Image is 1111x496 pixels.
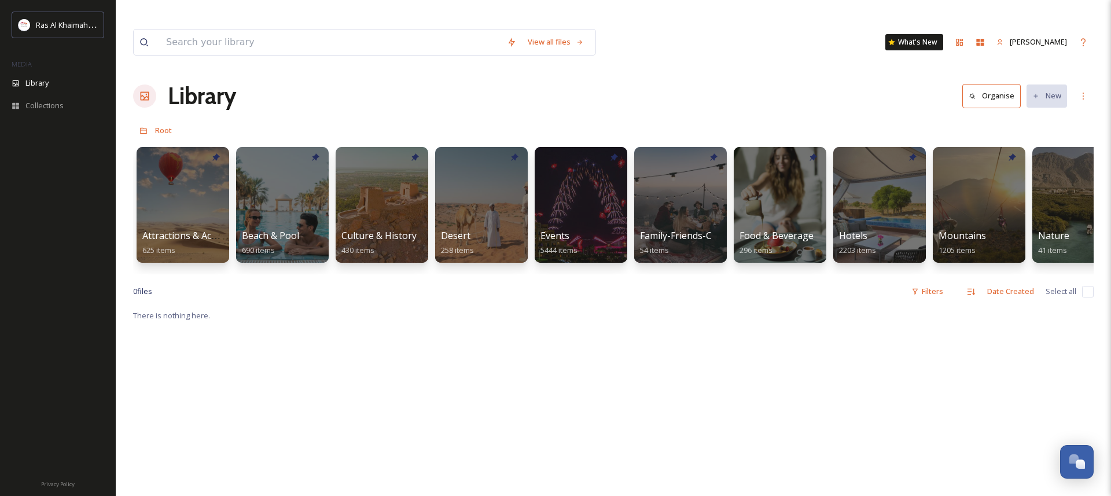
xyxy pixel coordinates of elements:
a: Beach & Pool690 items [242,230,299,255]
span: Mountains [939,229,986,242]
a: Hotels2203 items [839,230,876,255]
span: Beach & Pool [242,229,299,242]
span: 5444 items [540,245,577,255]
span: MEDIA [12,60,32,68]
div: Date Created [981,280,1040,303]
button: Open Chat [1060,445,1094,479]
span: There is nothing here. [133,310,210,321]
a: What's New [885,34,943,50]
span: Food & Beverage [740,229,814,242]
span: Collections [25,100,64,111]
a: [PERSON_NAME] [991,31,1073,53]
span: Select all [1046,286,1076,297]
span: Library [25,78,49,89]
a: Root [155,123,172,137]
span: 1205 items [939,245,976,255]
a: Mountains1205 items [939,230,986,255]
span: Nature [1038,229,1069,242]
input: Search your library [160,30,501,55]
button: Organise [962,84,1021,108]
a: Culture & History430 items [341,230,417,255]
span: Attractions & Activities [142,229,240,242]
span: 54 items [640,245,669,255]
a: Attractions & Activities625 items [142,230,240,255]
span: 41 items [1038,245,1067,255]
a: Food & Beverage296 items [740,230,814,255]
span: [PERSON_NAME] [1010,36,1067,47]
span: 0 file s [133,286,152,297]
a: Family-Friends-Couple-Solo54 items [640,230,759,255]
span: 296 items [740,245,772,255]
a: Privacy Policy [41,476,75,490]
span: 625 items [142,245,175,255]
span: Root [155,125,172,135]
a: Library [168,79,236,113]
button: New [1027,84,1067,107]
span: Family-Friends-Couple-Solo [640,229,759,242]
span: Privacy Policy [41,480,75,488]
a: Events5444 items [540,230,577,255]
span: Culture & History [341,229,417,242]
span: Ras Al Khaimah Tourism Development Authority [36,19,200,30]
span: 690 items [242,245,275,255]
span: Events [540,229,569,242]
a: Desert258 items [441,230,474,255]
a: Nature41 items [1038,230,1069,255]
span: Desert [441,229,470,242]
div: Filters [906,280,949,303]
span: Hotels [839,229,867,242]
a: View all files [522,31,590,53]
span: 2203 items [839,245,876,255]
img: Logo_RAKTDA_RGB-01.png [19,19,30,31]
span: 430 items [341,245,374,255]
span: 258 items [441,245,474,255]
